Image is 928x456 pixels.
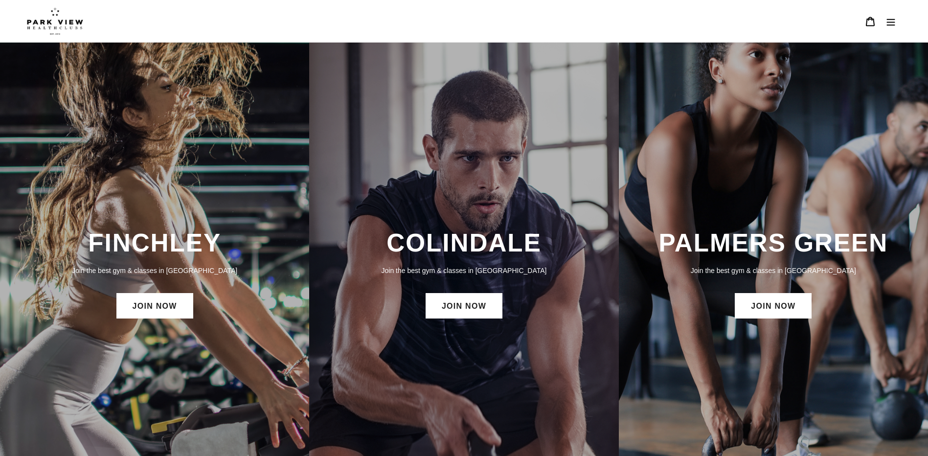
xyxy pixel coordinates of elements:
h3: PALMERS GREEN [629,228,918,258]
a: JOIN NOW: Colindale Membership [426,293,502,319]
h3: FINCHLEY [10,228,299,258]
img: Park view health clubs is a gym near you. [27,7,83,35]
a: JOIN NOW: Palmers Green Membership [735,293,812,319]
p: Join the best gym & classes in [GEOGRAPHIC_DATA] [319,265,609,276]
button: Menu [881,11,901,32]
p: Join the best gym & classes in [GEOGRAPHIC_DATA] [629,265,918,276]
a: JOIN NOW: Finchley Membership [116,293,193,319]
p: Join the best gym & classes in [GEOGRAPHIC_DATA] [10,265,299,276]
h3: COLINDALE [319,228,609,258]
